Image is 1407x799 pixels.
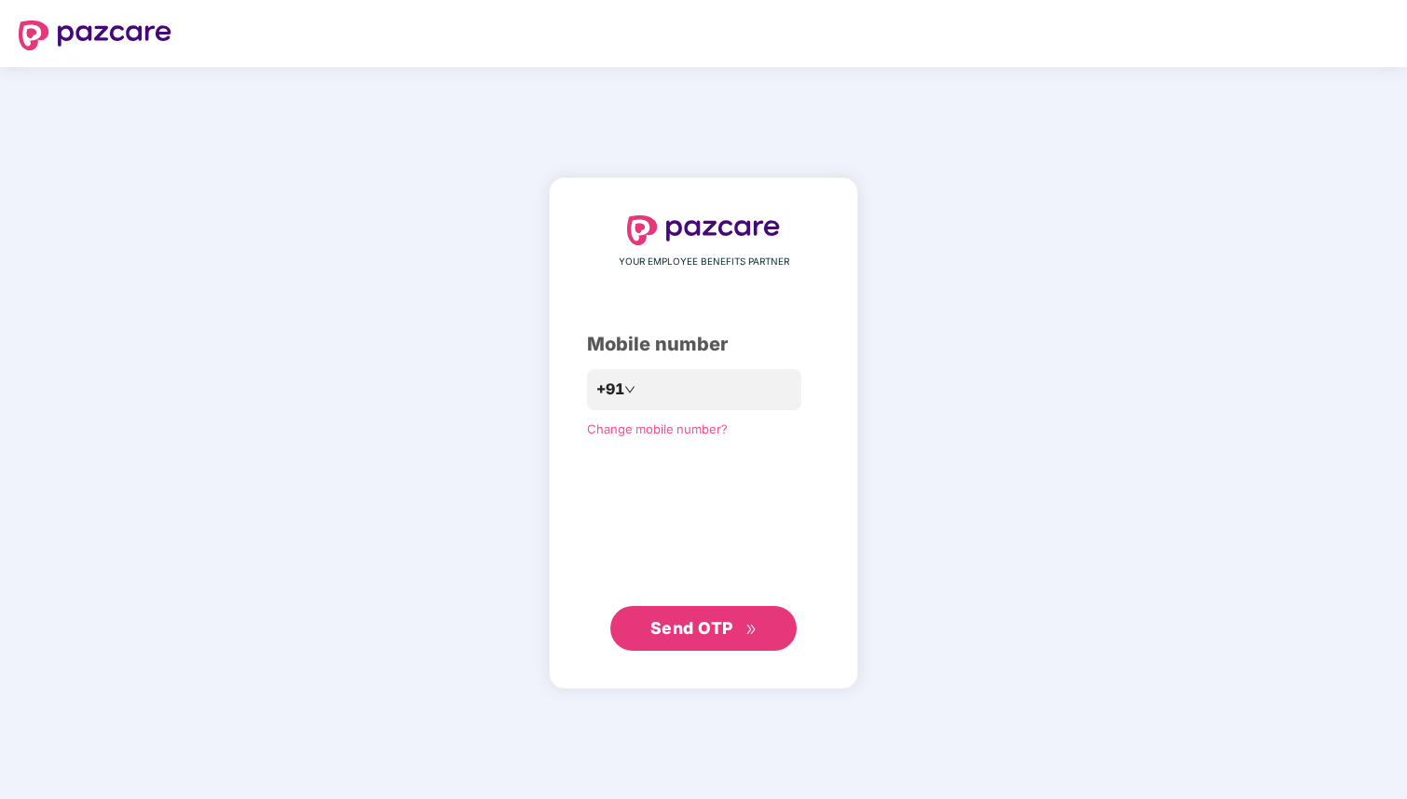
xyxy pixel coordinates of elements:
span: YOUR EMPLOYEE BENEFITS PARTNER [619,255,789,269]
div: Mobile number [587,330,820,359]
button: Send OTPdouble-right [610,606,797,651]
span: double-right [745,624,758,636]
span: +91 [596,378,624,401]
span: Send OTP [650,618,733,638]
img: logo [19,21,171,50]
span: down [624,384,635,395]
img: logo [627,215,780,245]
a: Change mobile number? [587,421,728,436]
